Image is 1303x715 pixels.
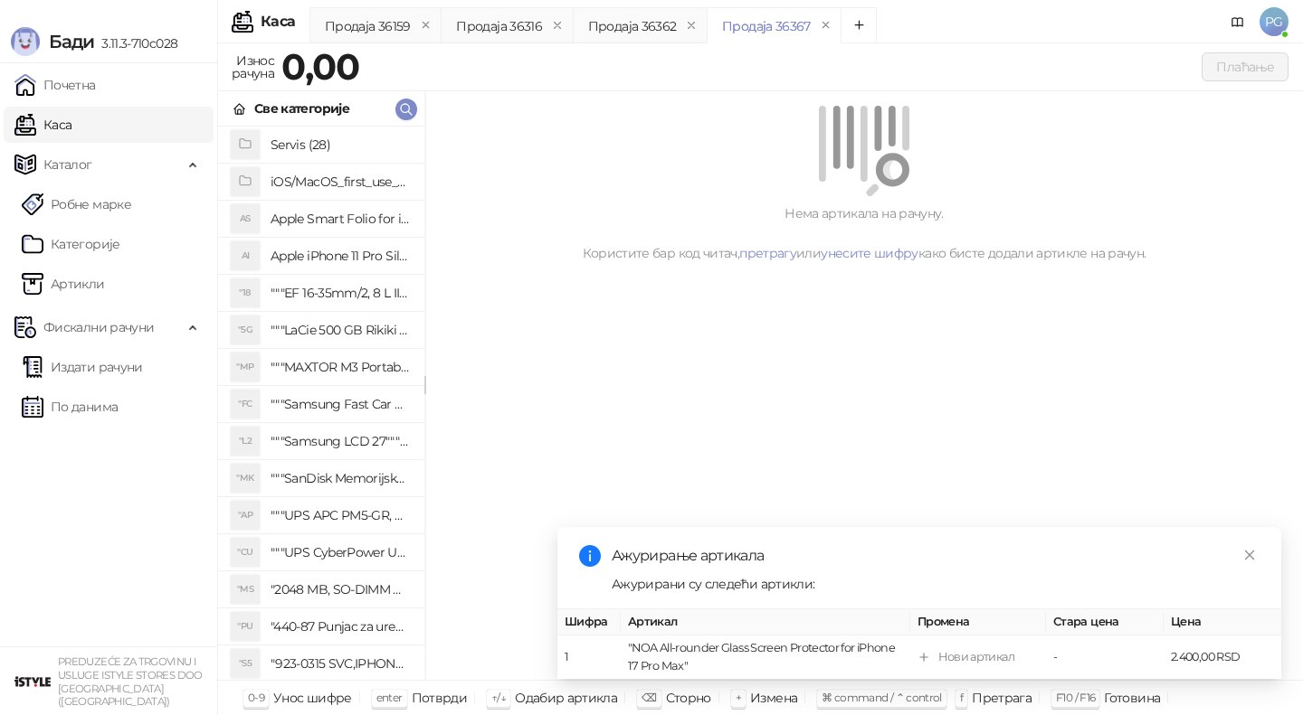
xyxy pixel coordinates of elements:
[231,353,260,381] div: "MP
[218,127,424,680] div: grid
[271,464,410,493] h4: """SanDisk Memorijska kartica 256GB microSDXC sa SD adapterom SDSQXA1-256G-GN6MA - Extreme PLUS, ...
[960,691,963,704] span: f
[1104,686,1160,710] div: Готовина
[1056,691,1095,704] span: F10 / F16
[612,574,1260,594] div: Ажурирани су следећи артикли:
[1240,545,1260,565] a: Close
[281,44,359,89] strong: 0,00
[43,309,154,345] span: Фискални рачуни
[515,686,617,710] div: Одабир артикла
[456,16,542,36] div: Продаја 36316
[231,575,260,604] div: "MS
[1223,7,1252,36] a: Документација
[49,31,94,52] span: Бади
[14,67,96,103] a: Почетна
[58,655,203,708] small: PREDUZEĆE ZA TRGOVINU I USLUGE ISTYLE STORES DOO [GEOGRAPHIC_DATA] ([GEOGRAPHIC_DATA])
[972,686,1032,710] div: Претрага
[22,349,143,385] a: Издати рачуни
[271,315,410,344] h4: """LaCie 500 GB Rikiki USB 3.0 / Ultra Compact & Resistant aluminum / USB 3.0 / 2.5"""""""
[447,203,1281,263] div: Нема артикала на рачуну. Користите бар код читач, или како бисте додали артикле на рачун.
[271,390,410,419] h4: """Samsung Fast Car Charge Adapter, brzi auto punja_, boja crna"""
[680,18,703,33] button: remove
[271,204,410,233] h4: Apple Smart Folio for iPad mini (A17 Pro) - Sage
[910,609,1046,635] th: Промена
[271,575,410,604] h4: "2048 MB, SO-DIMM DDRII, 667 MHz, Napajanje 1,8 0,1 V, Latencija CL5"
[579,545,601,567] span: info-circle
[546,18,569,33] button: remove
[261,14,295,29] div: Каса
[228,49,278,85] div: Износ рачуна
[739,245,796,261] a: претрагу
[231,464,260,493] div: "MK
[1202,52,1289,81] button: Плаћање
[231,241,260,270] div: AI
[1164,609,1281,635] th: Цена
[14,663,51,700] img: 64x64-companyLogo-77b92cf4-9946-4f36-9751-bf7bb5fd2c7d.png
[1046,635,1164,680] td: -
[666,686,711,710] div: Сторно
[325,16,411,36] div: Продаја 36159
[376,691,403,704] span: enter
[621,635,910,680] td: "NOA All-rounder Glass Screen Protector for iPhone 17 Pro Max"
[271,353,410,381] h4: """MAXTOR M3 Portable 2TB 2.5"""" crni eksterni hard disk HX-M201TCB/GM"""
[22,266,105,302] a: ArtikliАртикли
[254,99,349,118] div: Све категорије
[736,691,741,704] span: +
[231,501,260,530] div: "AP
[22,389,118,425] a: По данима
[491,691,506,704] span: ↑/↓
[248,691,264,704] span: 0-9
[273,686,352,710] div: Унос шифре
[231,538,260,567] div: "CU
[1243,549,1256,561] span: close
[22,226,120,262] a: Категорије
[1046,609,1164,635] th: Стара цена
[231,649,260,678] div: "S5
[271,501,410,530] h4: """UPS APC PM5-GR, Essential Surge Arrest,5 utic_nica"""
[271,649,410,678] h4: "923-0315 SVC,IPHONE 5/5S BATTERY REMOVAL TRAY Držač za iPhone sa kojim se otvara display
[94,35,177,52] span: 3.11.3-710c028
[722,16,811,36] div: Продаја 36367
[841,7,877,43] button: Add tab
[412,686,468,710] div: Потврди
[14,107,71,143] a: Каса
[1260,7,1289,36] span: PG
[822,691,942,704] span: ⌘ command / ⌃ control
[557,635,621,680] td: 1
[271,612,410,641] h4: "440-87 Punjac za uredjaje sa micro USB portom 4/1, Stand."
[271,241,410,270] h4: Apple iPhone 11 Pro Silicone Case - Black
[231,204,260,233] div: AS
[1164,635,1281,680] td: 2.400,00 RSD
[621,609,910,635] th: Артикал
[938,648,1014,666] div: Нови артикал
[22,186,131,222] a: Робне марке
[271,278,410,307] h4: """EF 16-35mm/2, 8 L III USM"""
[231,612,260,641] div: "PU
[557,609,621,635] th: Шифра
[271,130,410,159] h4: Servis (28)
[588,16,677,36] div: Продаја 36362
[231,315,260,344] div: "5G
[271,538,410,567] h4: """UPS CyberPower UT650EG, 650VA/360W , line-int., s_uko, desktop"""
[231,390,260,419] div: "FC
[821,245,918,261] a: унесите шифру
[271,167,410,196] h4: iOS/MacOS_first_use_assistance (4)
[814,18,838,33] button: remove
[414,18,438,33] button: remove
[231,427,260,456] div: "L2
[231,278,260,307] div: "18
[612,545,1260,567] div: Ажурирање артикала
[43,146,92,183] span: Каталог
[271,427,410,456] h4: """Samsung LCD 27"""" C27F390FHUXEN"""
[642,691,656,704] span: ⌫
[11,27,40,56] img: Logo
[750,686,797,710] div: Измена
